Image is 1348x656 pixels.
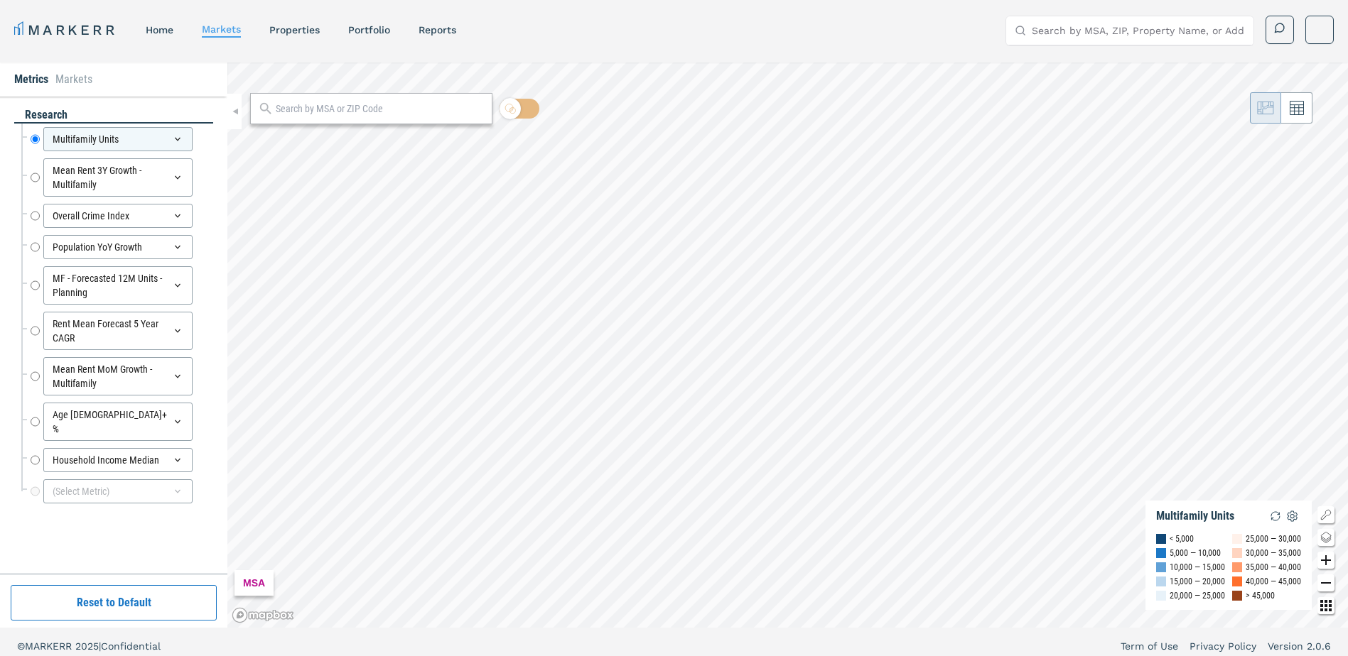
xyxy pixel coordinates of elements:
div: Rent Mean Forecast 5 Year CAGR [43,312,193,350]
div: > 45,000 [1246,589,1275,603]
div: MF - Forecasted 12M Units - Planning [43,266,193,305]
button: Zoom out map button [1317,574,1334,591]
input: Search by MSA, ZIP, Property Name, or Address [1032,16,1245,45]
a: markets [202,23,241,35]
div: 25,000 — 30,000 [1246,532,1301,546]
div: Multifamily Units [43,127,193,151]
div: research [14,107,213,124]
div: 20,000 — 25,000 [1170,589,1225,603]
a: MARKERR [14,20,117,40]
div: Overall Crime Index [43,204,193,228]
div: Household Income Median [43,448,193,472]
input: Search by MSA or ZIP Code [276,102,485,116]
div: Age [DEMOGRAPHIC_DATA]+ % [43,403,193,441]
canvas: Map [227,62,1348,628]
div: 30,000 — 35,000 [1246,546,1301,560]
li: Metrics [14,71,48,88]
a: Term of Use [1121,639,1178,653]
div: Multifamily Units [1156,509,1234,523]
div: Mean Rent 3Y Growth - Multifamily [43,158,193,197]
span: Confidential [101,640,161,652]
button: Zoom in map button [1317,552,1334,569]
a: reports [419,24,456,35]
div: 35,000 — 40,000 [1246,560,1301,574]
a: Mapbox logo [232,607,294,623]
div: Population YoY Growth [43,235,193,259]
div: 10,000 — 15,000 [1170,560,1225,574]
div: Mean Rent MoM Growth - Multifamily [43,357,193,395]
button: Show/Hide Legend Map Button [1317,506,1334,523]
button: Other options map button [1317,597,1334,614]
a: properties [269,24,320,35]
a: Privacy Policy [1190,639,1256,653]
span: MARKERR [25,640,75,652]
li: Markets [55,71,92,88]
span: 2025 | [75,640,101,652]
div: 40,000 — 45,000 [1246,574,1301,589]
a: Version 2.0.6 [1268,639,1331,653]
a: home [146,24,173,35]
div: (Select Metric) [43,479,193,503]
button: Reset to Default [11,585,217,621]
img: Settings [1284,508,1301,525]
div: MSA [234,570,274,596]
img: Reload Legend [1267,508,1284,525]
button: Change style map button [1317,529,1334,546]
a: Portfolio [348,24,390,35]
div: 5,000 — 10,000 [1170,546,1221,560]
div: < 5,000 [1170,532,1194,546]
span: © [17,640,25,652]
div: 15,000 — 20,000 [1170,574,1225,589]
